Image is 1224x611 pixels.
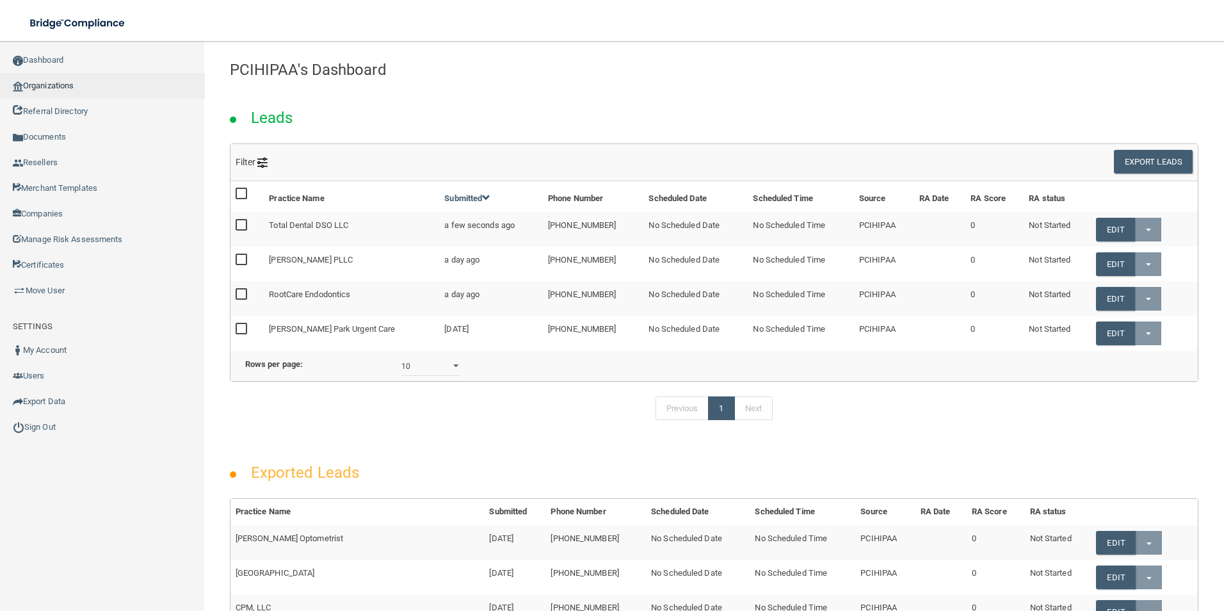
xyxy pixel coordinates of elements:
td: PCIHIPAA [854,281,914,316]
img: ic_user_dark.df1a06c3.png [13,345,23,355]
a: Edit [1096,287,1135,311]
th: Practice Name [230,499,485,525]
td: Total Dental DSO LLC [264,212,439,247]
td: a day ago [439,281,543,316]
td: No Scheduled Date [646,560,750,595]
th: RA Date [914,181,966,212]
td: [GEOGRAPHIC_DATA] [230,560,485,595]
th: Scheduled Date [646,499,750,525]
th: Source [854,181,914,212]
td: 0 [965,212,1024,247]
a: Previous [656,396,709,421]
label: SETTINGS [13,319,52,334]
td: No Scheduled Time [748,281,854,316]
th: Scheduled Time [750,499,855,525]
td: [PERSON_NAME] Park Urgent Care [264,316,439,350]
td: No Scheduled Date [646,525,750,560]
th: Source [855,499,915,525]
td: Not Started [1024,316,1090,350]
td: a day ago [439,247,543,281]
td: No Scheduled Date [643,212,748,247]
td: [DATE] [484,560,545,595]
img: icon-documents.8dae5593.png [13,133,23,143]
th: RA status [1025,499,1091,525]
h2: Exported Leads [238,455,372,491]
td: [PHONE_NUMBER] [543,281,643,316]
img: ic_power_dark.7ecde6b1.png [13,421,24,433]
td: [PHONE_NUMBER] [543,212,643,247]
td: [PERSON_NAME] PLLC [264,247,439,281]
th: Submitted [484,499,545,525]
th: RA Score [967,499,1025,525]
td: No Scheduled Date [643,247,748,281]
td: No Scheduled Time [748,316,854,350]
td: [PHONE_NUMBER] [545,560,646,595]
a: Next [734,396,773,421]
img: icon-filter@2x.21656d0b.png [257,158,268,168]
th: RA status [1024,181,1090,212]
a: Edit [1096,218,1135,241]
td: PCIHIPAA [854,212,914,247]
th: RA Score [965,181,1024,212]
th: RA Date [915,499,967,525]
td: 0 [965,316,1024,350]
td: No Scheduled Time [748,247,854,281]
td: 0 [967,525,1025,560]
td: 0 [967,560,1025,595]
td: [DATE] [439,316,543,350]
td: a few seconds ago [439,212,543,247]
a: Edit [1096,566,1135,589]
td: [PHONE_NUMBER] [543,316,643,350]
td: No Scheduled Date [643,281,748,316]
td: [PHONE_NUMBER] [545,525,646,560]
th: Phone Number [545,499,646,525]
th: Phone Number [543,181,643,212]
img: bridge_compliance_login_screen.278c3ca4.svg [19,10,137,37]
a: Submitted [444,193,490,203]
th: Scheduled Time [748,181,854,212]
td: 0 [965,247,1024,281]
span: Filter [236,157,268,167]
td: Not Started [1024,247,1090,281]
h4: PCIHIPAA's Dashboard [230,61,1198,78]
td: Not Started [1024,281,1090,316]
a: Edit [1096,252,1135,276]
td: RootCare Endodontics [264,281,439,316]
iframe: Drift Widget Chat Controller [1003,520,1209,571]
td: No Scheduled Time [750,560,855,595]
td: No Scheduled Date [643,316,748,350]
img: icon-export.b9366987.png [13,396,23,407]
img: ic_dashboard_dark.d01f4a41.png [13,56,23,66]
td: PCIHIPAA [855,560,915,595]
td: Not Started [1025,560,1091,595]
td: PCIHIPAA [854,247,914,281]
img: briefcase.64adab9b.png [13,284,26,297]
td: 0 [965,281,1024,316]
td: [PHONE_NUMBER] [543,247,643,281]
td: PCIHIPAA [854,316,914,350]
a: Edit [1096,322,1135,345]
td: No Scheduled Time [750,525,855,560]
th: Scheduled Date [643,181,748,212]
td: [DATE] [484,525,545,560]
td: PCIHIPAA [855,525,915,560]
img: ic_reseller.de258add.png [13,158,23,168]
button: Export Leads [1114,150,1193,174]
td: No Scheduled Time [748,212,854,247]
h2: Leads [238,100,306,136]
td: Not Started [1024,212,1090,247]
b: Rows per page: [245,359,303,369]
img: icon-users.e205127d.png [13,371,23,381]
img: organization-icon.f8decf85.png [13,81,23,92]
th: Practice Name [264,181,439,212]
td: [PERSON_NAME] Optometrist [230,525,485,560]
a: 1 [708,396,734,421]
